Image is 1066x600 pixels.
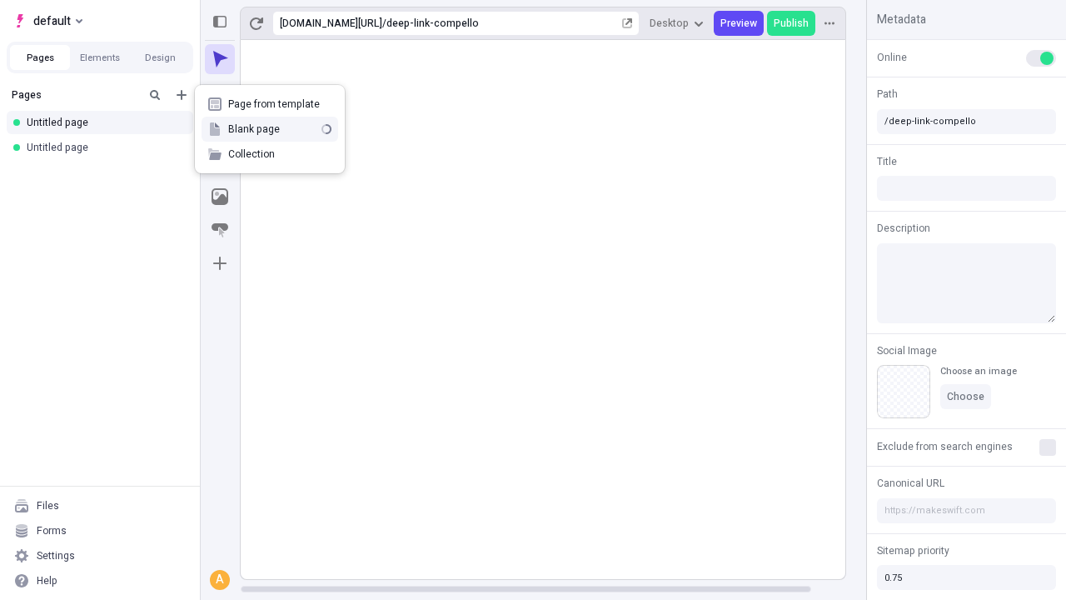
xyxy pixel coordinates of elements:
span: Page from template [228,97,331,111]
span: Sitemap priority [877,543,949,558]
button: Pages [10,45,70,70]
div: Pages [12,88,138,102]
span: Blank page [228,122,315,136]
div: Untitled page [27,116,180,129]
button: Design [130,45,190,70]
button: Elements [70,45,130,70]
span: Preview [720,17,757,30]
button: Desktop [643,11,710,36]
button: Publish [767,11,815,36]
span: default [33,11,71,31]
div: Add new [195,85,345,173]
button: Choose [940,384,991,409]
div: Choose an image [940,365,1017,377]
div: Settings [37,549,75,562]
button: Add new [172,85,192,105]
span: Title [877,154,897,169]
span: Online [877,50,907,65]
span: Desktop [650,17,689,30]
input: https://makeswift.com [877,498,1056,523]
div: A [212,572,228,588]
span: Description [877,221,930,236]
div: Untitled page [27,141,180,154]
span: Canonical URL [877,476,944,491]
button: Preview [714,11,764,36]
div: Help [37,574,57,587]
div: [URL][DOMAIN_NAME] [280,17,382,30]
span: Collection [228,147,331,161]
div: deep-link-compello [386,17,619,30]
span: Publish [774,17,809,30]
div: / [382,17,386,30]
span: Social Image [877,343,937,358]
span: Exclude from search engines [877,439,1013,454]
button: Image [205,182,235,212]
span: Path [877,87,898,102]
div: Files [37,499,59,512]
button: Select site [7,8,89,33]
div: Forms [37,524,67,537]
button: Button [205,215,235,245]
span: Choose [947,390,984,403]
